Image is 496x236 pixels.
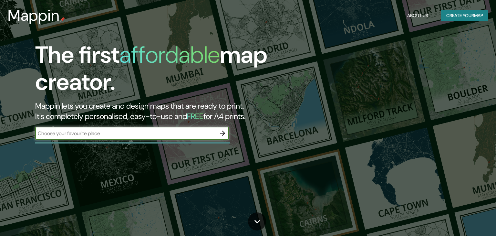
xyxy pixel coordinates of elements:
[8,6,60,25] h3: Mappin
[405,10,431,22] button: About Us
[119,40,220,70] h1: affordable
[441,10,488,22] button: Create yourmap
[35,41,283,101] h1: The first map creator.
[35,130,216,137] input: Choose your favourite place
[60,17,65,22] img: mappin-pin
[35,101,283,122] h2: Mappin lets you create and design maps that are ready to print. It's completely personalised, eas...
[187,111,203,121] h5: FREE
